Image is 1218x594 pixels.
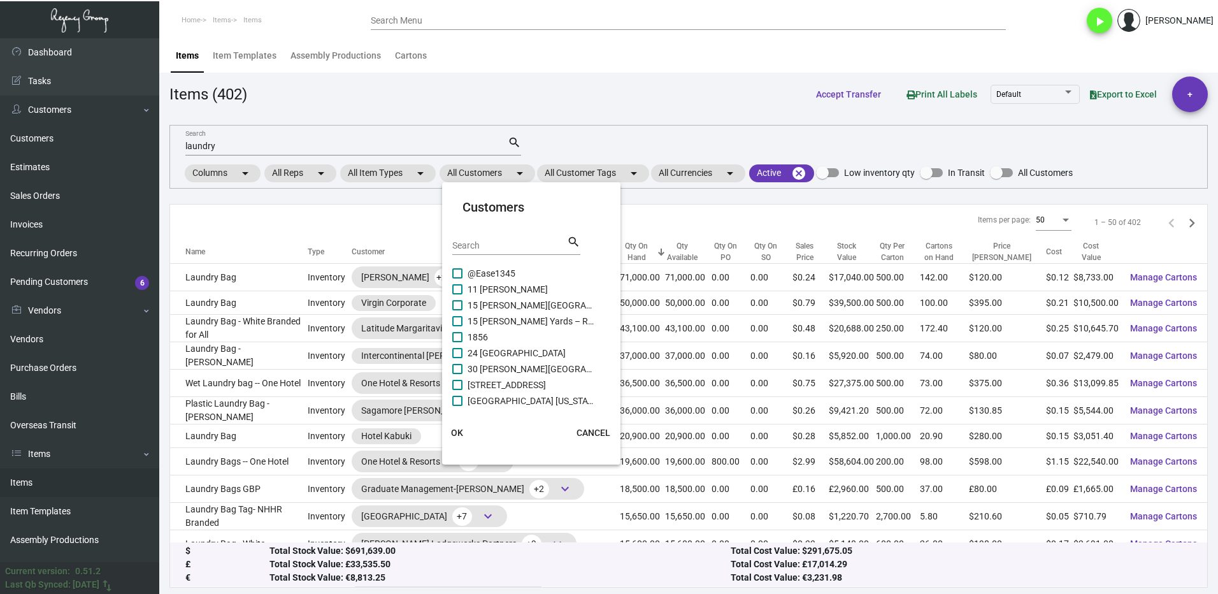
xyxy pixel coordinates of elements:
button: OK [437,421,478,444]
span: [GEOGRAPHIC_DATA] [US_STATE] [468,393,595,409]
div: Last Qb Synced: [DATE] [5,578,99,591]
span: [STREET_ADDRESS] [468,377,595,393]
mat-card-title: Customers [462,198,600,217]
span: 24 [GEOGRAPHIC_DATA] [468,345,595,361]
mat-icon: search [567,235,580,250]
span: 1856 [468,330,595,345]
span: 15 [PERSON_NAME] Yards – RESIDENCES - Inactive [468,314,595,329]
div: Current version: [5,565,70,578]
span: @Ease1345 [468,266,595,281]
span: 30 [PERSON_NAME][GEOGRAPHIC_DATA] - Residences [468,361,595,377]
div: 0.51.2 [75,565,101,578]
span: 11 [PERSON_NAME] [468,282,595,297]
span: CANCEL [577,428,610,438]
span: 15 [PERSON_NAME][GEOGRAPHIC_DATA] – RESIDENCES [468,298,595,313]
button: CANCEL [566,421,620,444]
span: OK [451,428,463,438]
